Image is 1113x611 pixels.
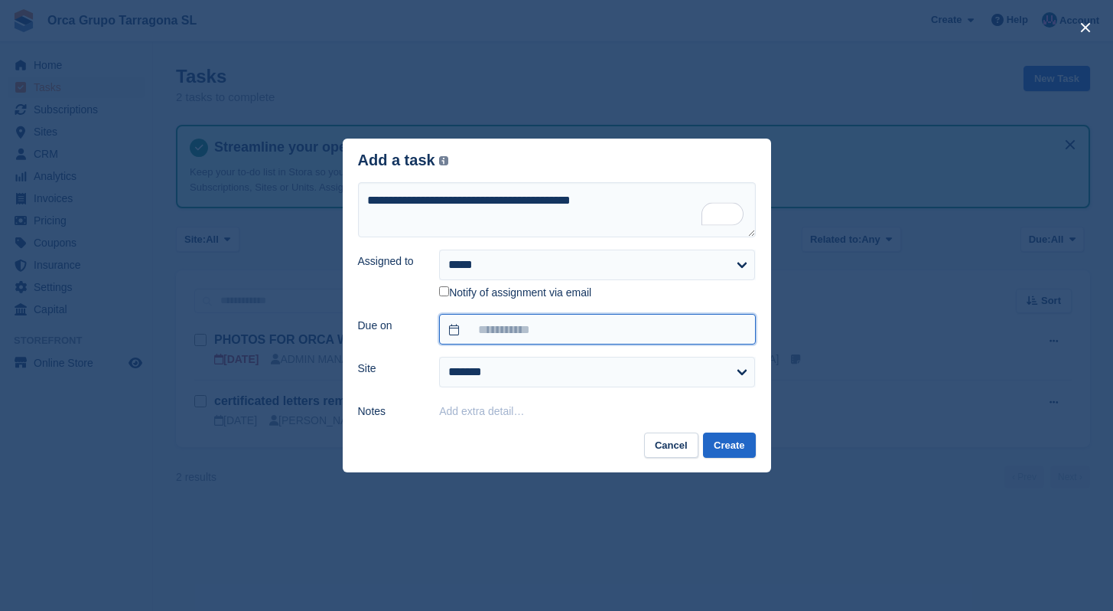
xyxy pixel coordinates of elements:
label: Notes [358,404,421,420]
label: Assigned to [358,253,421,270]
img: icon-info-grey-7440780725fd019a000dd9b08b2336e03edf1995a4989e88bcd33f0948082b44.svg [439,156,448,165]
label: Site [358,361,421,377]
div: Add a task [358,152,449,169]
button: Create [703,433,755,458]
label: Due on [358,318,421,334]
button: Add extra detail… [439,405,524,417]
textarea: To enrich screen reader interactions, please activate Accessibility in Grammarly extension settings [358,182,756,237]
label: Notify of assignment via email [439,286,591,300]
input: Notify of assignment via email [439,286,449,296]
button: Cancel [644,433,698,458]
button: close [1073,15,1098,40]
